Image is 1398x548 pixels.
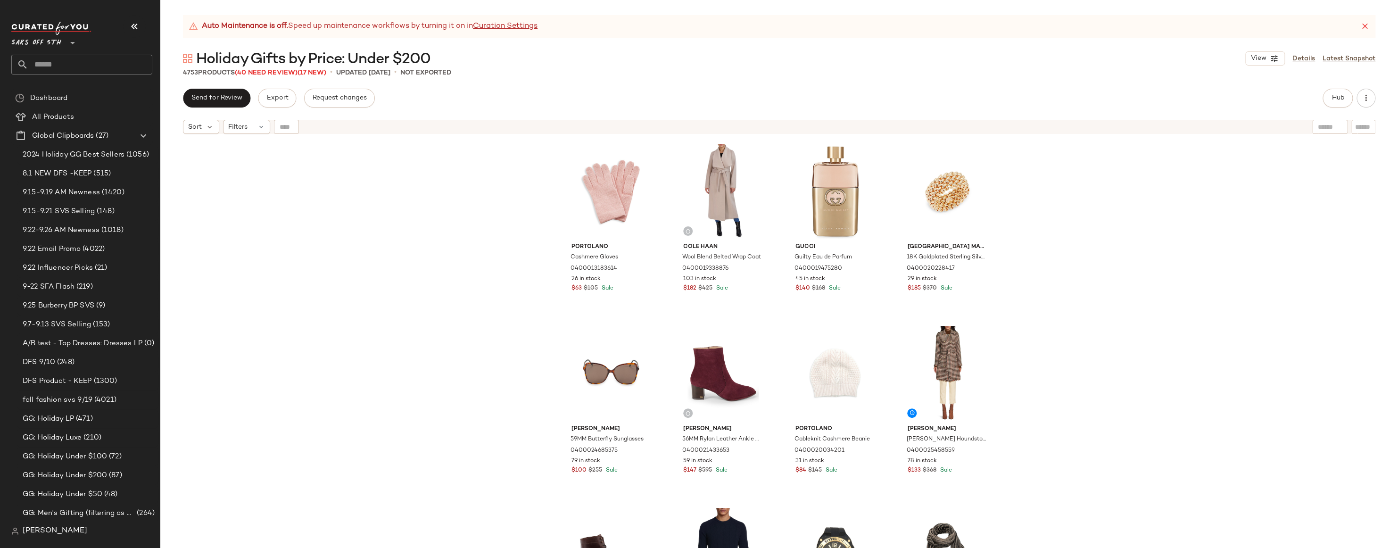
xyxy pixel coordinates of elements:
span: $425 [698,284,712,293]
button: View [1245,51,1285,66]
img: 0400020034201 [788,326,883,421]
img: cfy_white_logo.C9jOOHJF.svg [11,22,91,35]
span: Saks OFF 5TH [11,32,61,49]
span: GG: Holiday Luxe [23,432,82,443]
span: View [1250,55,1266,62]
span: [PERSON_NAME] [571,425,651,433]
span: Wool Blend Belted Wrap Coat [682,253,761,262]
span: 59 in stock [683,457,712,465]
p: Not Exported [400,68,451,78]
span: (1018) [99,225,124,236]
img: 0400013183614 [564,144,659,239]
span: (1056) [124,149,149,160]
img: svg%3e [15,93,25,103]
span: 0400025458559 [906,447,954,455]
span: 0400019475280 [794,265,842,273]
span: Cableknit Cashmere Beanie [794,435,870,444]
span: GG: Holiday Under $100 [23,451,107,462]
span: [PERSON_NAME] [23,525,87,537]
span: (515) [91,168,111,179]
span: Global Clipboards [32,131,94,141]
img: 0400019475280 [788,144,883,239]
span: Gucci [795,243,875,251]
strong: Auto Maintenance is off. [202,21,288,32]
span: $182 [683,284,696,293]
span: fall fashion svs 9/19 [23,395,92,406]
span: (48) [102,489,118,500]
span: (72) [107,451,122,462]
span: $100 [571,466,587,475]
span: 9.25 Burberry BP SVS [23,300,94,311]
span: Sale [827,285,841,291]
span: (471) [74,414,93,424]
span: 4753 [183,69,198,76]
span: Sale [938,285,952,291]
span: 9.22 Email Promo [23,244,81,255]
a: Latest Snapshot [1323,54,1375,64]
span: $133 [907,466,920,475]
span: Sale [824,467,837,473]
span: 9-22 SFA Flash [23,282,74,292]
span: 18K Goldplated Sterling Silver Tessere Band Ring [906,253,986,262]
span: GG: Holiday Under $200 [23,470,107,481]
span: (153) [91,319,110,330]
span: (4022) [81,244,105,255]
span: Hub [1331,94,1344,102]
span: Export [266,94,288,102]
span: Sale [714,467,728,473]
a: Curation Settings [473,21,538,32]
div: Speed up maintenance workflows by turning it on in [189,21,538,32]
span: 9.22 Influencer Picks [23,263,93,274]
span: All Products [32,112,74,123]
img: 0400024685375_HAVANA [564,326,659,421]
span: Sale [600,285,613,291]
span: • [330,67,332,78]
span: Cashmere Gloves [571,253,618,262]
span: 0400020228417 [906,265,954,273]
span: (21) [93,263,108,274]
img: svg%3e [11,527,19,535]
span: • [394,67,397,78]
span: Sale [604,467,618,473]
span: $595 [698,466,712,475]
span: $147 [683,466,696,475]
span: Sale [714,285,728,291]
span: $370 [922,284,936,293]
span: DFS Product - KEEP [23,376,92,387]
span: (148) [95,206,115,217]
span: (1420) [100,187,124,198]
span: DFS 9/10 [23,357,55,368]
span: 0400019338876 [682,265,728,273]
img: svg%3e [183,54,192,63]
a: Details [1292,54,1315,64]
span: Portolano [571,243,651,251]
img: 0400019338876_STONE [676,144,770,239]
span: 59MM Butterfly Sunglasses [571,435,644,444]
span: 0400013183614 [571,265,617,273]
span: Request changes [312,94,367,102]
span: $168 [812,284,825,293]
button: Request changes [304,89,375,108]
span: 0400020034201 [794,447,844,455]
span: (264) [135,508,155,519]
span: (0) [142,338,154,349]
span: 0400024685375 [571,447,618,455]
span: GG: Holiday Under $50 [23,489,102,500]
span: 56MM Rylan Leather Ankle Boots [682,435,762,444]
span: 9.15-9.21 SVS Selling [23,206,95,217]
span: 26 in stock [571,275,601,283]
span: (17 New) [298,69,326,76]
span: 31 in stock [795,457,824,465]
span: 8.1 NEW DFS -KEEP [23,168,91,179]
span: $368 [922,466,936,475]
span: Filters [228,122,248,132]
span: (210) [82,432,101,443]
img: 0400025458559_AUTUMNTWEED [900,326,994,421]
span: 9.7-9.13 SVS Selling [23,319,91,330]
button: Send for Review [183,89,250,108]
span: (248) [55,357,74,368]
span: GG: Holiday LP [23,414,74,424]
span: GG: Men's Gifting (filtering as women's) [23,508,135,519]
span: [PERSON_NAME] [683,425,763,433]
span: Sort [188,122,202,132]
